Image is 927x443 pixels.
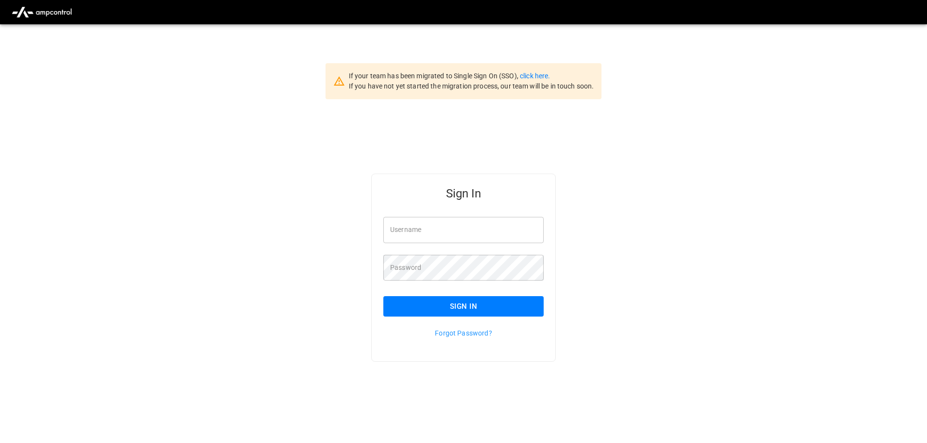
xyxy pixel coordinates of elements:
[349,72,520,80] span: If your team has been migrated to Single Sign On (SSO),
[520,72,550,80] a: click here.
[383,296,544,317] button: Sign In
[383,186,544,201] h5: Sign In
[383,328,544,338] p: Forgot Password?
[8,3,76,21] img: ampcontrol.io logo
[349,82,594,90] span: If you have not yet started the migration process, our team will be in touch soon.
